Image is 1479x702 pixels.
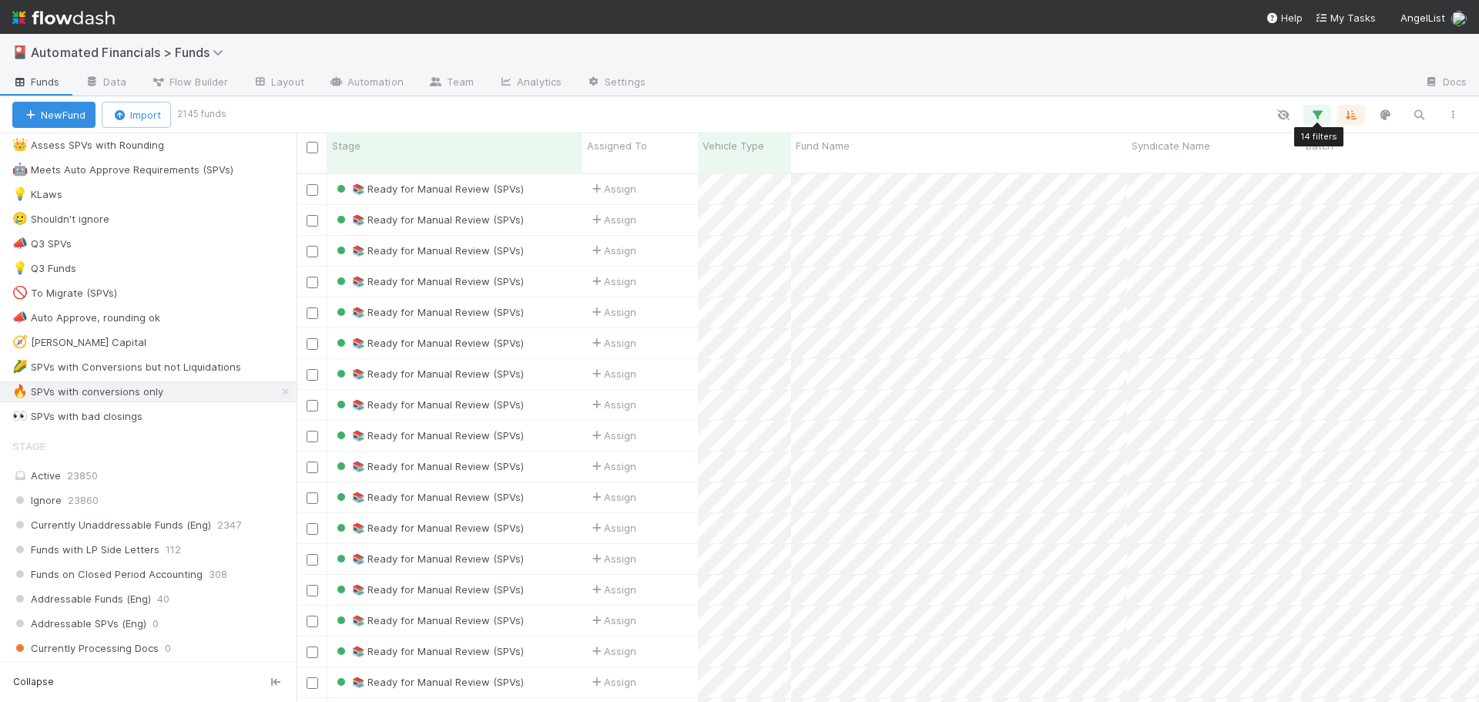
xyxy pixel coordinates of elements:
[307,184,318,196] input: Toggle Row Selected
[12,234,72,254] div: Q3 SPVs
[334,551,524,566] div: 📚 Ready for Manual Review (SPVs)
[307,215,318,227] input: Toggle Row Selected
[1132,138,1210,153] span: Syndicate Name
[12,540,159,559] span: Funds with LP Side Letters
[1266,10,1303,25] div: Help
[589,643,636,659] span: Assign
[307,142,318,153] input: Toggle All Rows Selected
[589,304,636,320] span: Assign
[12,185,62,204] div: KLaws
[589,489,636,505] div: Assign
[334,274,524,289] div: 📚 Ready for Manual Review (SPVs)
[334,243,524,258] div: 📚 Ready for Manual Review (SPVs)
[307,462,318,473] input: Toggle Row Selected
[12,237,28,250] span: 📣
[1315,12,1376,24] span: My Tasks
[12,210,109,229] div: Shouldn't ignore
[307,338,318,350] input: Toggle Row Selected
[209,565,227,584] span: 308
[589,212,636,227] span: Assign
[589,458,636,474] span: Assign
[334,181,524,196] div: 📚 Ready for Manual Review (SPVs)
[317,71,416,96] a: Automation
[307,277,318,288] input: Toggle Row Selected
[334,398,524,411] span: 📚 Ready for Manual Review (SPVs)
[12,136,164,155] div: Assess SPVs with Rounding
[12,187,28,200] span: 💡
[166,540,181,559] span: 112
[12,589,151,609] span: Addressable Funds (Eng)
[1315,10,1376,25] a: My Tasks
[334,583,524,596] span: 📚 Ready for Manual Review (SPVs)
[334,491,524,503] span: 📚 Ready for Manual Review (SPVs)
[334,304,524,320] div: 📚 Ready for Manual Review (SPVs)
[416,71,486,96] a: Team
[589,274,636,289] span: Assign
[574,71,658,96] a: Settings
[12,308,160,327] div: Auto Approve, rounding ok
[307,400,318,411] input: Toggle Row Selected
[334,643,524,659] div: 📚 Ready for Manual Review (SPVs)
[1306,138,1333,153] span: Batch
[165,639,171,658] span: 0
[334,366,524,381] div: 📚 Ready for Manual Review (SPVs)
[307,307,318,319] input: Toggle Row Selected
[332,138,361,153] span: Stage
[12,163,28,176] span: 🤖
[12,311,28,324] span: 📣
[12,431,45,462] span: Stage
[334,306,524,318] span: 📚 Ready for Manual Review (SPVs)
[334,337,524,349] span: 📚 Ready for Manual Review (SPVs)
[589,551,636,566] span: Assign
[334,458,524,474] div: 📚 Ready for Manual Review (SPVs)
[153,614,159,633] span: 0
[334,614,524,626] span: 📚 Ready for Manual Review (SPVs)
[12,284,117,303] div: To Migrate (SPVs)
[589,674,636,690] span: Assign
[589,428,636,443] span: Assign
[334,368,524,380] span: 📚 Ready for Manual Review (SPVs)
[12,466,293,485] div: Active
[334,212,524,227] div: 📚 Ready for Manual Review (SPVs)
[334,275,524,287] span: 📚 Ready for Manual Review (SPVs)
[12,385,28,398] span: 🔥
[151,74,228,89] span: Flow Builder
[12,407,143,426] div: SPVs with bad closings
[12,5,115,31] img: logo-inverted-e16ddd16eac7371096b0.svg
[12,45,28,59] span: 🎴
[334,429,524,442] span: 📚 Ready for Manual Review (SPVs)
[589,335,636,351] span: Assign
[796,138,850,153] span: Fund Name
[13,675,54,689] span: Collapse
[334,582,524,597] div: 📚 Ready for Manual Review (SPVs)
[1412,71,1479,96] a: Docs
[12,259,76,278] div: Q3 Funds
[587,138,647,153] span: Assigned To
[12,409,28,422] span: 👀
[307,492,318,504] input: Toggle Row Selected
[334,676,524,688] span: 📚 Ready for Manual Review (SPVs)
[307,246,318,257] input: Toggle Row Selected
[12,212,28,225] span: 🥲
[486,71,574,96] a: Analytics
[12,286,28,299] span: 🚫
[334,428,524,443] div: 📚 Ready for Manual Review (SPVs)
[589,582,636,597] span: Assign
[307,431,318,442] input: Toggle Row Selected
[334,520,524,536] div: 📚 Ready for Manual Review (SPVs)
[589,397,636,412] span: Assign
[157,589,169,609] span: 40
[1451,11,1467,26] img: avatar_574f8970-b283-40ff-a3d7-26909d9947cc.png
[12,335,28,348] span: 🧭
[334,645,524,657] span: 📚 Ready for Manual Review (SPVs)
[31,45,231,60] span: Automated Financials > Funds
[177,107,226,121] small: 2145 funds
